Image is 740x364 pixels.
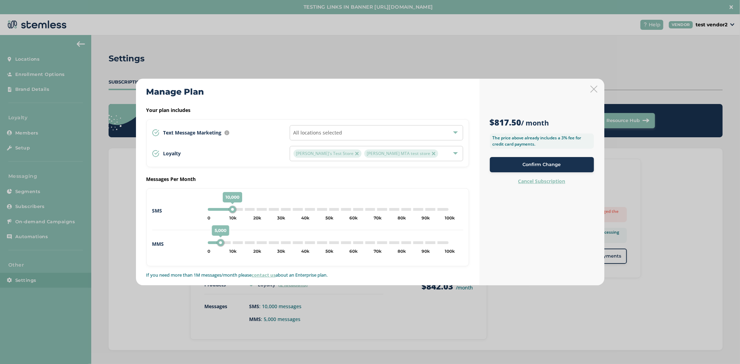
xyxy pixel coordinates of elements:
[325,215,333,221] div: 50k
[325,248,333,254] div: 50k
[445,248,455,254] div: 100k
[252,272,276,278] a: contact us
[355,152,359,155] img: icon-close-accent-8a337256.svg
[490,157,594,172] button: Confirm Change
[229,248,237,254] div: 10k
[374,248,382,254] div: 70k
[253,215,261,221] div: 20k
[490,133,594,149] label: The price above already includes a 3% fee for credit card payments.
[146,272,469,279] p: If you need more than 1M messages/month please about an Enterprise plan.
[523,161,561,168] span: Confirm Change
[212,225,229,236] span: 5,000
[445,215,455,221] div: 100k
[253,248,261,254] div: 20k
[432,152,435,155] img: icon-close-accent-8a337256.svg
[163,150,181,157] p: Loyalty
[294,129,342,136] span: All locations selected
[208,248,211,254] div: 0
[163,130,222,135] span: Text Message Marketing
[518,178,565,185] label: Cancel Subscription
[364,149,438,158] span: [PERSON_NAME] MTA test store
[422,215,430,221] div: 90k
[398,215,406,221] div: 80k
[301,248,309,254] div: 40k
[294,149,362,158] span: [PERSON_NAME]'s Test Store
[208,215,211,221] div: 0
[277,248,285,254] div: 30k
[490,116,521,128] strong: $817.50
[224,130,229,135] img: icon-info-236977d2.svg
[152,240,199,248] label: MMS
[705,331,740,364] iframe: Chat Widget
[374,215,382,221] div: 70k
[146,106,469,114] label: Your plan includes
[229,215,237,221] div: 10k
[146,86,204,98] h2: Manage Plan
[349,215,358,221] div: 60k
[398,248,406,254] div: 80k
[301,215,309,221] div: 40k
[277,215,285,221] div: 30k
[349,248,358,254] div: 60k
[146,175,469,183] label: Messages Per Month
[490,117,594,128] h3: / month
[152,207,199,214] label: SMS
[422,248,430,254] div: 90k
[223,192,242,202] span: 10,000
